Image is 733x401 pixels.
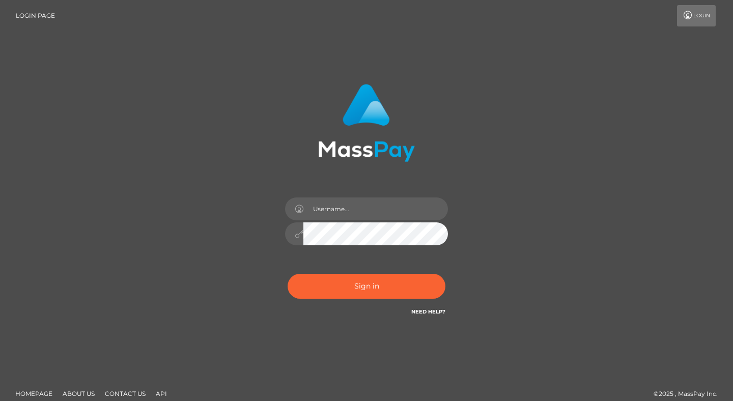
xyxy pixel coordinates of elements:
a: Login Page [16,5,55,26]
div: © 2025 , MassPay Inc. [654,388,725,399]
button: Sign in [288,274,445,299]
img: MassPay Login [318,84,415,162]
a: Login [677,5,716,26]
input: Username... [303,197,448,220]
a: Need Help? [411,308,445,315]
